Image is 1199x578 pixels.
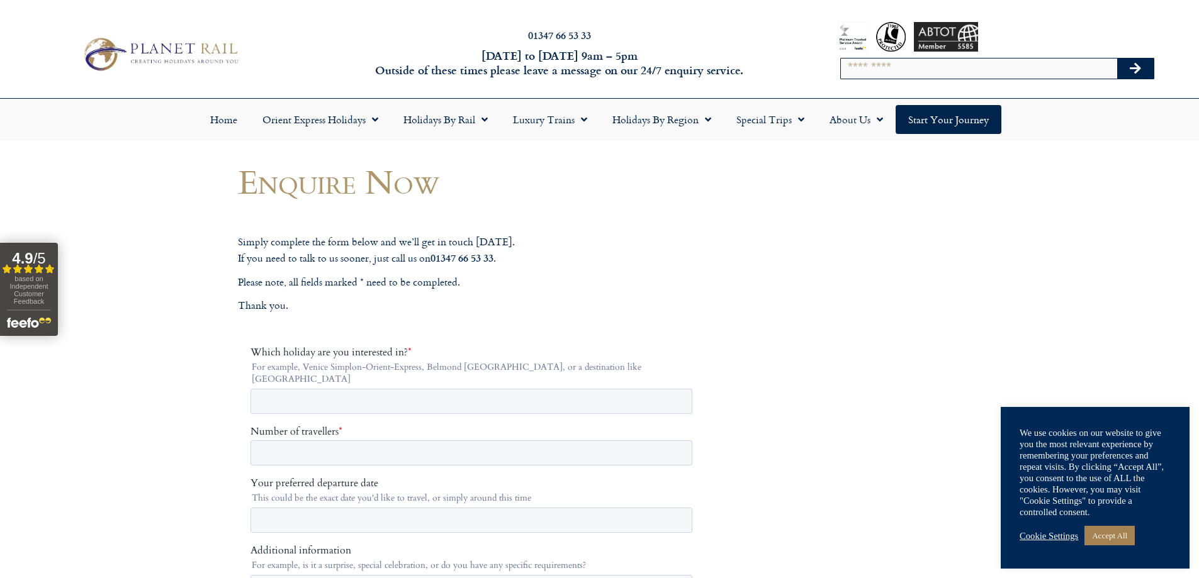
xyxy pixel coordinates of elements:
a: Cookie Settings [1020,530,1078,542]
span: Your last name [223,281,288,295]
a: 01347 66 53 33 [528,28,591,42]
img: Planet Rail Train Holidays Logo [77,34,242,74]
a: Start your Journey [896,105,1001,134]
a: About Us [817,105,896,134]
p: Simply complete the form below and we’ll get in touch [DATE]. If you need to talk to us sooner, j... [238,234,710,267]
span: By email [14,455,52,469]
input: By telephone [3,474,11,482]
button: Search [1117,58,1154,79]
a: Luxury Trains [500,105,600,134]
strong: 01347 66 53 33 [431,250,493,265]
nav: Menu [6,105,1193,134]
a: Orient Express Holidays [250,105,391,134]
div: We use cookies on our website to give you the most relevant experience by remembering your prefer... [1020,427,1171,518]
a: Holidays by Region [600,105,724,134]
input: By email [3,457,11,465]
a: Accept All [1084,526,1135,545]
h1: Enquire Now [238,163,710,200]
a: Holidays by Rail [391,105,500,134]
p: Please note, all fields marked * need to be completed. [238,274,710,291]
h6: [DATE] to [DATE] 9am – 5pm Outside of these times please leave a message on our 24/7 enquiry serv... [323,48,796,78]
span: By telephone [14,472,70,486]
p: Thank you. [238,297,710,314]
a: Special Trips [724,105,817,134]
a: Home [198,105,250,134]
